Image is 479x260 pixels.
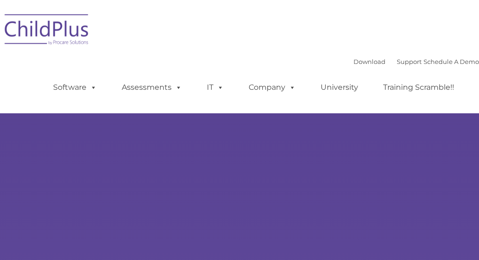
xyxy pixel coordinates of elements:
a: Support [397,58,422,65]
a: Assessments [112,78,191,97]
a: University [311,78,368,97]
font: | [353,58,479,65]
a: Schedule A Demo [424,58,479,65]
a: Download [353,58,385,65]
a: IT [197,78,233,97]
a: Company [239,78,305,97]
a: Software [44,78,106,97]
a: Training Scramble!! [374,78,463,97]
